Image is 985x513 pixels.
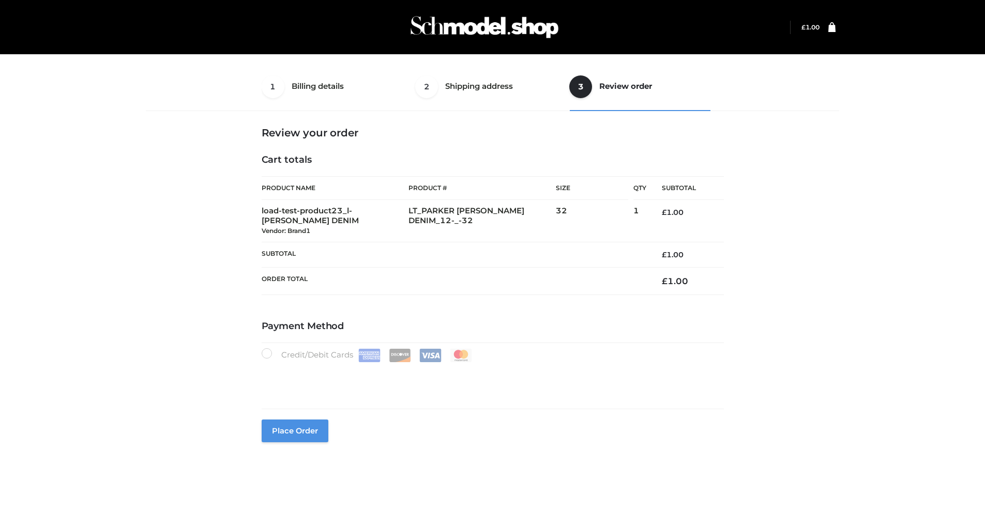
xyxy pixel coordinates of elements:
[358,349,381,362] img: Amex
[662,250,666,259] span: £
[662,276,688,286] bdi: 1.00
[450,349,472,362] img: Mastercard
[262,200,409,242] td: load-test-product23_l-[PERSON_NAME] DENIM
[262,127,724,139] h3: Review your order
[662,208,684,217] bdi: 1.00
[662,208,666,217] span: £
[262,242,646,267] th: Subtotal
[262,419,328,442] button: Place order
[262,154,724,166] h4: Cart totals
[633,176,646,200] th: Qty
[260,360,722,398] iframe: Secure payment input frame
[419,349,442,362] img: Visa
[262,267,646,294] th: Order Total
[407,7,562,48] img: Schmodel Admin 964
[389,349,411,362] img: Discover
[633,200,646,242] td: 1
[408,176,556,200] th: Product #
[801,23,820,31] bdi: 1.00
[408,200,556,242] td: LT_PARKER [PERSON_NAME] DENIM_12-_-32
[262,348,473,362] label: Credit/Debit Cards
[556,200,633,242] td: 32
[801,23,820,31] a: £1.00
[646,177,724,200] th: Subtotal
[262,321,724,332] h4: Payment Method
[262,176,409,200] th: Product Name
[262,227,310,235] small: Vendor: Brand1
[556,177,628,200] th: Size
[801,23,806,31] span: £
[662,250,684,259] bdi: 1.00
[662,276,668,286] span: £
